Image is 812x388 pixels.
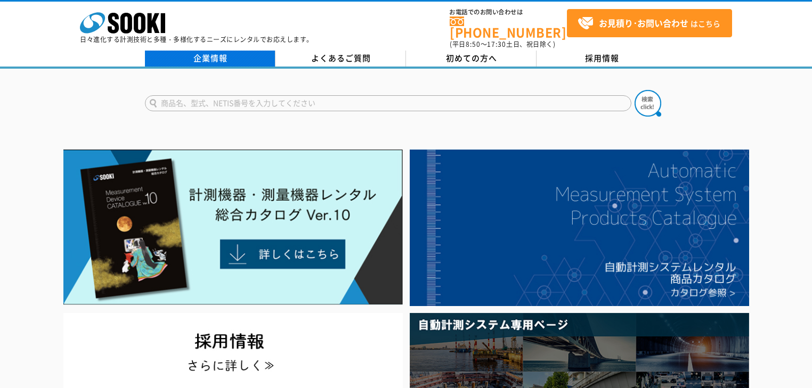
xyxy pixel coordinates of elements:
img: 自動計測システムカタログ [410,150,749,306]
a: 採用情報 [537,51,667,67]
strong: お見積り･お問い合わせ [599,16,688,29]
a: よくあるご質問 [275,51,406,67]
span: はこちら [578,15,720,31]
p: 日々進化する計測技術と多種・多様化するニーズにレンタルでお応えします。 [80,36,313,43]
a: 企業情報 [145,51,275,67]
span: 8:50 [466,39,481,49]
a: [PHONE_NUMBER] [450,16,567,38]
a: 初めての方へ [406,51,537,67]
img: btn_search.png [635,90,661,117]
span: (平日 ～ 土日、祝日除く) [450,39,555,49]
span: お電話でのお問い合わせは [450,9,567,15]
input: 商品名、型式、NETIS番号を入力してください [145,95,631,111]
a: お見積り･お問い合わせはこちら [567,9,732,37]
span: 17:30 [487,39,506,49]
span: 初めての方へ [446,52,497,64]
img: Catalog Ver10 [63,150,403,305]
